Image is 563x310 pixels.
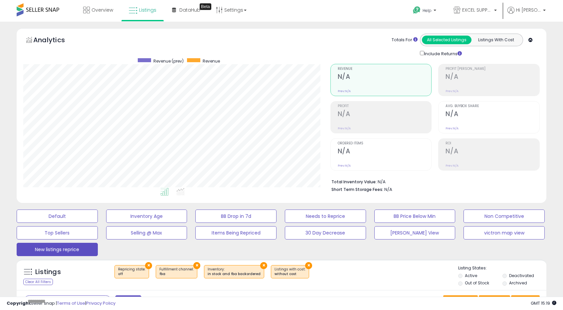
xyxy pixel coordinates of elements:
li: N/A [331,177,535,185]
div: without cost [275,272,305,276]
label: Archived [509,280,527,286]
small: Prev: N/A [446,89,459,93]
button: Listings With Cost [471,36,521,44]
span: Hi [PERSON_NAME] [516,7,541,13]
h5: Listings [35,267,61,277]
label: Out of Stock [465,280,489,286]
small: Prev: N/A [446,126,459,130]
span: Listings [139,7,156,13]
span: Help [423,8,432,13]
span: Profit [338,104,432,108]
h2: N/A [338,147,432,156]
div: Tooltip anchor [200,3,211,10]
label: Active [465,273,477,278]
div: fba [159,272,194,276]
span: ROI [446,142,539,145]
small: Prev: N/A [338,89,351,93]
button: BB Drop in 7d [195,210,277,223]
button: New listings reprice [17,243,98,256]
button: × [260,262,267,269]
button: victron map view [464,226,545,239]
a: Privacy Policy [86,300,115,306]
small: Prev: N/A [338,126,351,130]
span: Inventory : [208,267,261,277]
div: seller snap | | [7,300,115,307]
button: Selling @ Max [106,226,187,239]
button: Non Competitive [464,210,545,223]
span: Profit [PERSON_NAME] [446,67,539,71]
button: [PERSON_NAME] View [374,226,456,239]
span: Overview [92,7,113,13]
i: Get Help [413,6,421,14]
button: Actions [511,295,540,307]
b: Total Inventory Value: [331,179,377,185]
div: off [118,272,145,276]
small: Prev: N/A [338,164,351,168]
button: Top Sellers [17,226,98,239]
span: 2025-09-10 15:19 GMT [531,300,556,306]
div: Totals For [392,37,418,43]
a: Hi [PERSON_NAME] [507,7,546,22]
h2: N/A [338,110,432,119]
h2: N/A [338,73,432,82]
span: Ordered Items [338,142,432,145]
button: BB Price Below Min [374,210,456,223]
span: DataHub [179,7,200,13]
span: Revenue [203,58,220,64]
span: Avg. Buybox Share [446,104,539,108]
b: Short Term Storage Fees: [331,187,383,192]
span: EXCEL SUPPLIES LLC [462,7,492,13]
button: Inventory Age [106,210,187,223]
small: Prev: N/A [446,164,459,168]
div: Include Returns [415,50,470,57]
span: Fulfillment channel : [159,267,194,277]
h2: N/A [446,110,539,119]
button: Default [17,210,98,223]
button: 30 Day Decrease [285,226,366,239]
h5: Analytics [33,35,78,46]
a: Help [408,1,443,22]
button: Save View [443,295,478,307]
span: Repricing state : [118,267,145,277]
label: Deactivated [509,273,534,278]
button: Items Being Repriced [195,226,277,239]
span: Revenue [338,67,432,71]
span: Revenue (prev) [153,58,184,64]
p: Listing States: [458,265,546,271]
button: × [193,262,200,269]
button: Filters [115,295,141,307]
div: Clear All Filters [23,279,53,285]
button: Needs to Reprice [285,210,366,223]
span: N/A [384,186,392,193]
h2: N/A [446,73,539,82]
strong: Copyright [7,300,31,306]
span: Listings with cost : [275,267,305,277]
div: in stock and fba backordered [208,272,261,276]
button: × [305,262,312,269]
button: × [145,262,152,269]
h2: N/A [446,147,539,156]
button: All Selected Listings [422,36,471,44]
button: Columns [479,295,510,307]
